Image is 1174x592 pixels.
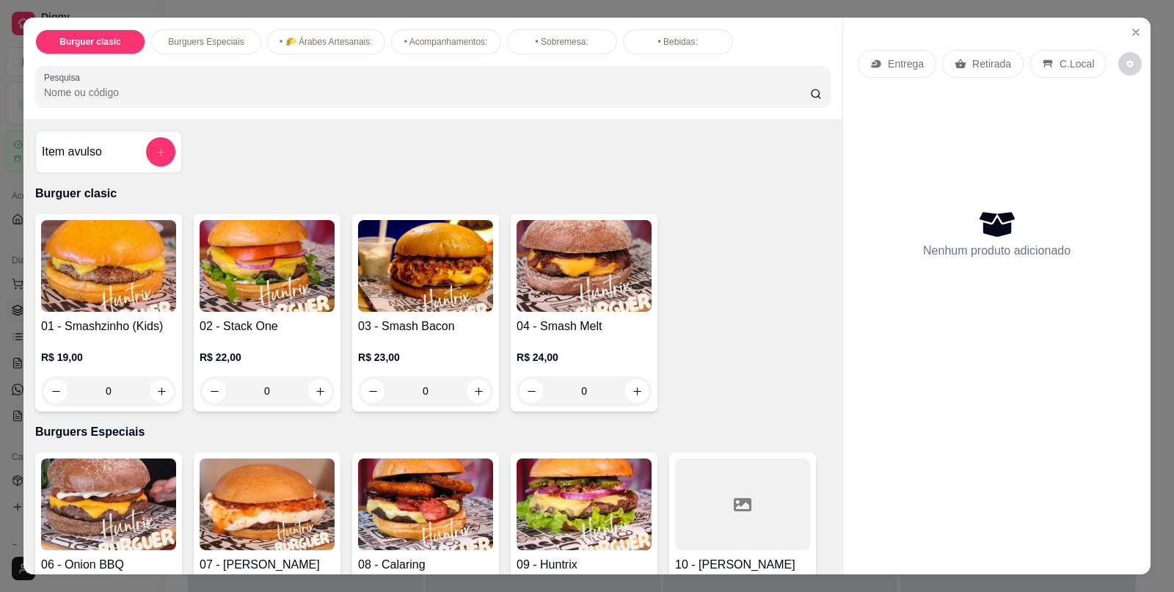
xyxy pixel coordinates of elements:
[1060,56,1094,71] p: C.Local
[35,423,831,441] p: Burguers Especiais
[200,458,335,550] img: product-image
[41,458,176,550] img: product-image
[972,56,1011,71] p: Retirada
[923,242,1071,260] p: Nenhum produto adicionado
[358,318,493,335] h4: 03 - Smash Bacon
[280,36,373,48] p: • 🌮 Árabes Artesanais:
[41,556,176,574] h4: 06 - Onion BBQ
[517,350,652,365] p: R$ 24,00
[358,556,493,574] h4: 08 - Calaring
[657,36,697,48] p: • Bebidas:
[358,458,493,550] img: product-image
[517,458,652,550] img: product-image
[200,350,335,365] p: R$ 22,00
[168,36,244,48] p: Burguers Especiais
[517,220,652,312] img: product-image
[358,350,493,365] p: R$ 23,00
[535,36,588,48] p: • Sobremesa:
[888,56,924,71] p: Entrega
[1118,52,1142,76] button: decrease-product-quantity
[1124,21,1148,44] button: Close
[59,36,120,48] p: Burguer clasic
[517,556,652,574] h4: 09 - Huntrix
[41,220,176,312] img: product-image
[44,85,810,100] input: Pesquisa
[44,71,85,84] label: Pesquisa
[675,556,810,591] h4: 10 - [PERSON_NAME] (Whooper)
[404,36,488,48] p: • Acompanhamentos:
[41,350,176,365] p: R$ 19,00
[200,556,335,574] h4: 07 - [PERSON_NAME]
[517,318,652,335] h4: 04 - Smash Melt
[200,220,335,312] img: product-image
[41,318,176,335] h4: 01 - Smashzinho (Kids)
[42,143,102,161] h4: Item avulso
[200,318,335,335] h4: 02 - Stack One
[146,137,175,167] button: add-separate-item
[358,220,493,312] img: product-image
[35,185,831,202] p: Burguer clasic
